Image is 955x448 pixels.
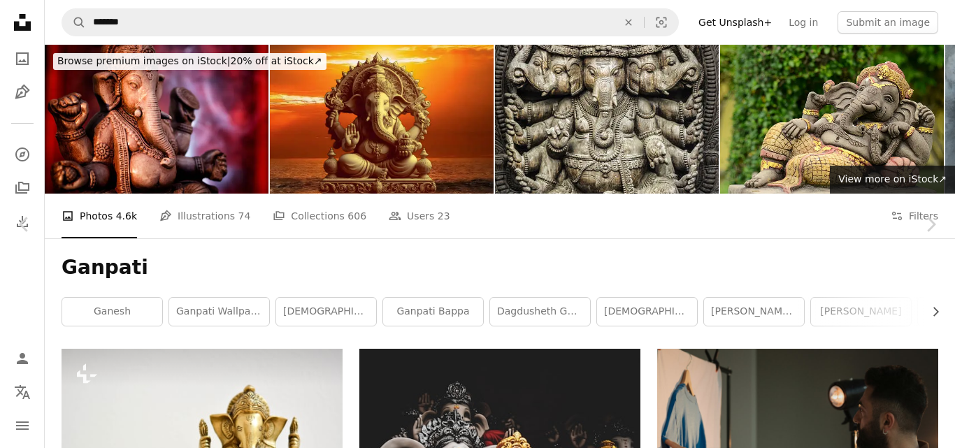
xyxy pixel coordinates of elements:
button: scroll list to the right [923,298,938,326]
button: Language [8,378,36,406]
a: Browse premium images on iStock|20% off at iStock↗ [45,45,335,78]
span: 74 [238,208,251,224]
span: Browse premium images on iStock | [57,55,230,66]
a: ganpati bappa [383,298,483,326]
a: [DEMOGRAPHIC_DATA] [276,298,376,326]
a: Users 23 [389,194,450,238]
a: Get Unsplash+ [690,11,780,34]
button: Search Unsplash [62,9,86,36]
button: Menu [8,412,36,440]
button: Visual search [645,9,678,36]
span: 20% off at iStock ↗ [57,55,322,66]
a: [DEMOGRAPHIC_DATA] [597,298,697,326]
form: Find visuals sitewide [62,8,679,36]
a: Photos [8,45,36,73]
span: 606 [347,208,366,224]
a: ganesh [62,298,162,326]
button: Clear [613,9,644,36]
span: View more on iStock ↗ [838,173,947,185]
h1: Ganpati [62,255,938,280]
a: Log in [780,11,826,34]
a: [PERSON_NAME][DATE] [704,298,804,326]
a: [PERSON_NAME] [811,298,911,326]
button: Filters [891,194,938,238]
a: ganpati wallpaper [169,298,269,326]
img: Lord Ganesha [495,45,719,194]
button: Submit an image [838,11,938,34]
a: Log in / Sign up [8,345,36,373]
span: 23 [438,208,450,224]
img: Ganesha. [720,45,944,194]
a: dagdusheth ganpati [490,298,590,326]
a: Next [906,157,955,291]
img: A statue of Ganesha, a deity of India on red background [45,45,268,194]
a: Illustrations [8,78,36,106]
a: Collections 606 [273,194,366,238]
img: Lord Ganesh s Divine Presence on Ganesh Chaturthi [270,45,494,194]
a: Illustrations 74 [159,194,250,238]
a: View more on iStock↗ [830,166,955,194]
a: Explore [8,140,36,168]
